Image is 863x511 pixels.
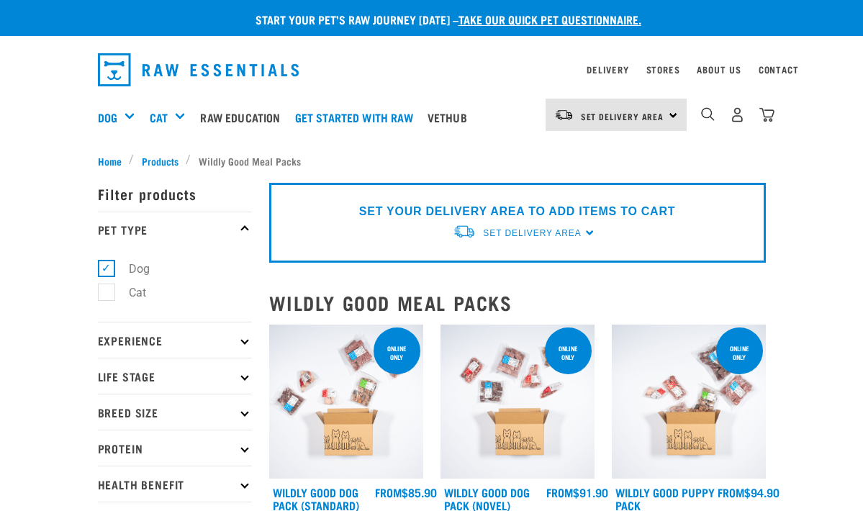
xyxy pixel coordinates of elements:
[98,153,130,168] a: Home
[716,338,763,368] div: Online Only
[587,67,628,72] a: Delivery
[554,109,574,122] img: van-moving.png
[106,284,152,302] label: Cat
[98,109,117,126] a: Dog
[142,153,179,168] span: Products
[444,489,530,508] a: Wildly Good Dog Pack (Novel)
[134,153,186,168] a: Products
[424,89,478,146] a: Vethub
[458,16,641,22] a: take our quick pet questionnaire.
[615,489,715,508] a: Wildly Good Puppy Pack
[374,338,420,368] div: Online Only
[98,153,766,168] nav: breadcrumbs
[730,107,745,122] img: user.png
[98,153,122,168] span: Home
[453,224,476,239] img: van-moving.png
[269,291,766,314] h2: Wildly Good Meal Packs
[483,228,581,238] span: Set Delivery Area
[292,89,424,146] a: Get started with Raw
[98,322,252,358] p: Experience
[759,67,799,72] a: Contact
[545,338,592,368] div: Online Only
[581,114,664,119] span: Set Delivery Area
[273,489,359,508] a: Wildly Good Dog Pack (Standard)
[546,486,608,499] div: $91.90
[98,394,252,430] p: Breed Size
[612,325,766,479] img: Puppy 0 2sec
[269,325,423,479] img: Dog 0 2sec
[86,48,777,92] nav: dropdown navigation
[98,466,252,502] p: Health Benefit
[759,107,774,122] img: home-icon@2x.png
[546,489,573,495] span: FROM
[98,212,252,248] p: Pet Type
[98,176,252,212] p: Filter products
[440,325,595,479] img: Dog Novel 0 2sec
[98,53,299,86] img: Raw Essentials Logo
[150,109,168,126] a: Cat
[718,489,744,495] span: FROM
[359,203,675,220] p: SET YOUR DELIVERY AREA TO ADD ITEMS TO CART
[98,358,252,394] p: Life Stage
[196,89,291,146] a: Raw Education
[718,486,780,499] div: $94.90
[701,107,715,121] img: home-icon-1@2x.png
[106,260,155,278] label: Dog
[375,489,402,495] span: FROM
[98,430,252,466] p: Protein
[375,486,437,499] div: $85.90
[646,67,680,72] a: Stores
[697,67,741,72] a: About Us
